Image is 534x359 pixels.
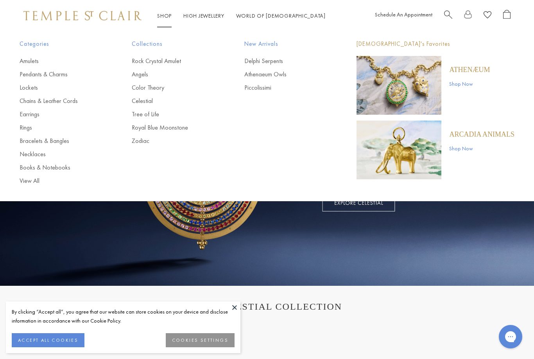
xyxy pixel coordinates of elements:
[449,65,490,74] a: Athenæum
[357,39,514,49] p: [DEMOGRAPHIC_DATA]'s Favorites
[20,150,100,159] a: Necklaces
[132,137,213,145] a: Zodiac
[23,11,142,20] img: Temple St. Clair
[449,79,490,88] a: Shop Now
[183,12,224,19] a: High JewelleryHigh Jewellery
[503,10,511,22] a: Open Shopping Bag
[166,333,235,347] button: COOKIES SETTINGS
[20,83,100,92] a: Lockets
[132,123,213,132] a: Royal Blue Moonstone
[20,137,100,145] a: Bracelets & Bangles
[20,70,100,79] a: Pendants & Charms
[12,307,235,325] div: By clicking “Accept all”, you agree that our website can store cookies on your device and disclos...
[132,83,213,92] a: Color Theory
[484,10,491,22] a: View Wishlist
[244,83,325,92] a: Piccolissimi
[157,12,172,19] a: ShopShop
[449,144,514,153] a: Shop Now
[132,97,213,105] a: Celestial
[132,39,213,49] span: Collections
[20,97,100,105] a: Chains & Leather Cords
[20,57,100,65] a: Amulets
[132,110,213,119] a: Tree of Life
[132,70,213,79] a: Angels
[449,130,514,139] a: ARCADIA ANIMALS
[132,57,213,65] a: Rock Crystal Amulet
[244,70,325,79] a: Athenaeum Owls
[375,11,432,18] a: Schedule An Appointment
[244,57,325,65] a: Delphi Serpents
[12,333,84,347] button: ACCEPT ALL COOKIES
[244,39,325,49] span: New Arrivals
[31,301,503,312] h1: THE CELESTIAL COLLECTION
[20,177,100,185] a: View All
[495,322,526,351] iframe: Gorgias live chat messenger
[157,11,326,21] nav: Main navigation
[20,163,100,172] a: Books & Notebooks
[20,123,100,132] a: Rings
[236,12,326,19] a: World of [DEMOGRAPHIC_DATA]World of [DEMOGRAPHIC_DATA]
[20,110,100,119] a: Earrings
[20,39,100,49] span: Categories
[444,10,452,22] a: Search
